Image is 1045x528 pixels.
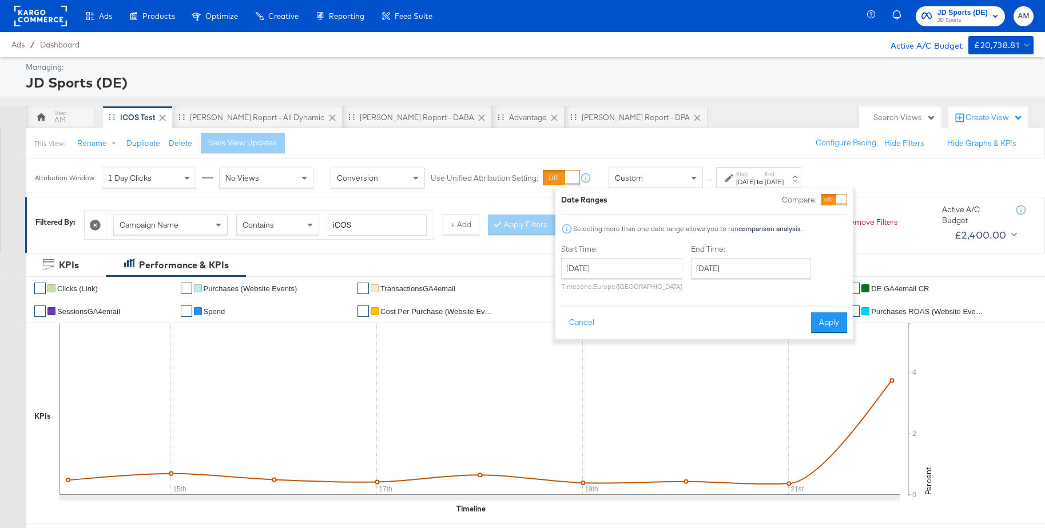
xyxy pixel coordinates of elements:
[498,114,504,120] div: Drag to reorder tab
[243,220,274,230] span: Contains
[615,173,643,183] span: Custom
[736,177,755,186] div: [DATE]
[937,7,988,19] span: JD Sports (DE)
[1018,10,1029,23] span: AM
[443,215,479,235] button: + Add
[204,307,225,316] span: Spend
[884,138,924,149] button: Hide Filters
[765,177,784,186] div: [DATE]
[99,11,112,21] span: Ads
[950,226,1019,244] button: £2,400.00
[357,305,369,317] a: ✔
[190,112,325,123] div: [PERSON_NAME] Report - All Dynamic
[871,284,929,293] span: DE GA4email CR
[573,225,802,233] div: Selecting more than one date range allows you to run .
[360,112,474,123] div: [PERSON_NAME] Report - DABA
[942,204,1005,225] div: Active A/C Budget
[561,244,682,255] label: Start Time:
[181,283,192,294] a: ✔
[139,259,229,272] div: Performance & KPIs
[808,133,884,153] button: Configure Pacing
[561,282,682,291] p: Timezone: Europe/[GEOGRAPHIC_DATA]
[40,40,80,49] a: Dashboard
[120,112,155,123] div: iCOS Test
[337,173,378,183] span: Conversion
[848,305,860,317] a: ✔
[704,178,715,182] span: ↑
[268,11,299,21] span: Creative
[561,312,602,333] button: Cancel
[736,170,755,177] label: Start:
[509,112,547,123] div: Advantage
[871,307,986,316] span: Purchases ROAS (Website Events)
[1014,6,1034,26] button: AM
[582,112,690,123] div: [PERSON_NAME] Report - DPA
[923,467,933,495] text: Percent
[34,139,65,148] div: This View:
[782,194,817,205] label: Compare:
[968,36,1034,54] button: £20,738.81
[811,312,847,333] button: Apply
[328,215,427,236] input: Enter a search term
[34,411,51,422] div: KPIs
[380,284,455,293] span: TransactionsGA4email
[937,16,988,25] span: JD Sports
[836,217,898,228] button: Remove Filters
[205,11,238,21] span: Optimize
[169,138,192,149] button: Delete
[11,40,25,49] span: Ads
[456,503,486,514] div: Timeline
[204,284,297,293] span: Purchases (Website Events)
[25,40,40,49] span: /
[765,170,784,177] label: End:
[873,112,936,123] div: Search Views
[109,114,115,120] div: Drag to reorder tab
[35,217,76,228] div: Filtered By:
[34,283,46,294] a: ✔
[181,305,192,317] a: ✔
[691,244,816,255] label: End Time:
[120,220,178,230] span: Campaign Name
[955,227,1007,244] div: £2,400.00
[69,133,129,154] button: Rename
[126,138,160,149] button: Duplicate
[108,173,152,183] span: 1 Day Clicks
[738,224,801,233] strong: comparison analysis
[34,305,46,317] a: ✔
[965,112,1023,124] div: Create View
[178,114,185,120] div: Drag to reorder tab
[947,138,1016,149] button: Hide Graphs & KPIs
[395,11,432,21] span: Feed Suite
[561,194,607,205] div: Date Ranges
[142,11,175,21] span: Products
[34,174,96,182] div: Attribution Window:
[431,173,538,184] label: Use Unified Attribution Setting:
[59,259,79,272] div: KPIs
[974,38,1019,53] div: £20,738.81
[380,307,495,316] span: Cost Per Purchase (Website Events)
[848,283,860,294] a: ✔
[357,283,369,294] a: ✔
[57,284,98,293] span: Clicks (Link)
[26,62,1031,73] div: Managing:
[570,114,577,120] div: Drag to reorder tab
[57,307,120,316] span: SessionsGA4email
[916,6,1005,26] button: JD Sports (DE)JD Sports
[755,177,765,186] strong: to
[26,73,1031,92] div: JD Sports (DE)
[329,11,364,21] span: Reporting
[225,173,259,183] span: No Views
[54,114,66,125] div: AM
[879,36,963,53] div: Active A/C Budget
[348,114,355,120] div: Drag to reorder tab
